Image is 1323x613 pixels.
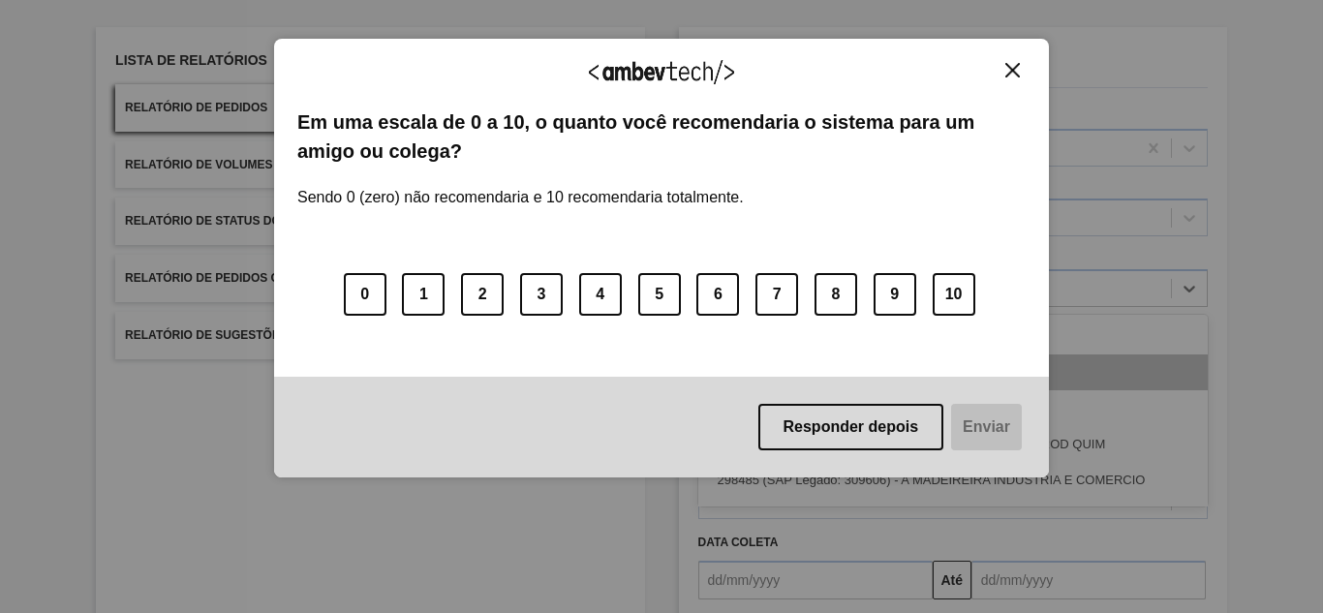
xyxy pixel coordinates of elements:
button: 9 [874,273,916,316]
button: 7 [755,273,798,316]
img: Close [1005,63,1020,77]
label: Em uma escala de 0 a 10, o quanto você recomendaria o sistema para um amigo ou colega? [297,107,1026,167]
button: 6 [696,273,739,316]
button: 1 [402,273,445,316]
button: Responder depois [758,404,944,450]
button: Close [1000,62,1026,78]
img: Logo Ambevtech [589,60,734,84]
button: 2 [461,273,504,316]
button: 5 [638,273,681,316]
label: Sendo 0 (zero) não recomendaria e 10 recomendaria totalmente. [297,166,744,206]
button: 3 [520,273,563,316]
button: 8 [815,273,857,316]
button: 10 [933,273,975,316]
button: 4 [579,273,622,316]
button: 0 [344,273,386,316]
